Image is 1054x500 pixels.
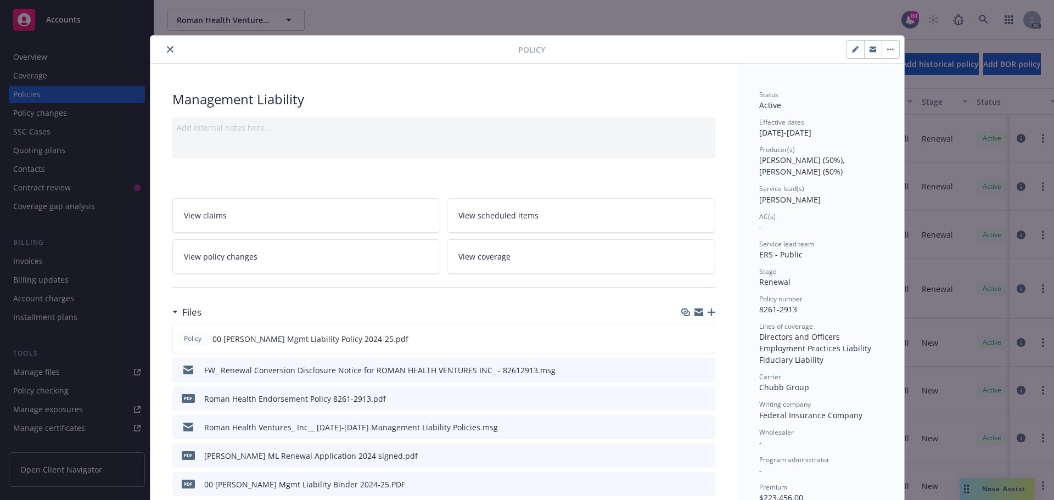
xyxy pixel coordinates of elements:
[447,239,715,274] a: View coverage
[204,479,405,490] div: 00 [PERSON_NAME] Mgmt Liability Binder 2024-25.PDF
[683,333,692,345] button: download file
[182,394,195,402] span: pdf
[164,43,177,56] button: close
[212,333,408,345] span: 00 [PERSON_NAME] Mgmt Liability Policy 2024-25.pdf
[683,364,692,376] button: download file
[204,450,418,462] div: [PERSON_NAME] ML Renewal Application 2024 signed.pdf
[701,393,711,405] button: preview file
[182,305,201,319] h3: Files
[759,239,814,249] span: Service lead team
[759,117,804,127] span: Effective dates
[182,480,195,488] span: PDF
[759,342,882,354] div: Employment Practices Liability
[759,465,762,475] span: -
[204,422,498,433] div: Roman Health Ventures_ Inc__ [DATE]-[DATE] Management Liability Policies.msg
[177,122,711,133] div: Add internal notes here...
[759,354,882,366] div: Fiduciary Liability
[759,267,777,276] span: Stage
[701,422,711,433] button: preview file
[759,249,803,260] span: ERS - Public
[759,410,862,420] span: Federal Insurance Company
[759,212,776,221] span: AC(s)
[184,251,257,262] span: View policy changes
[182,334,204,344] span: Policy
[701,364,711,376] button: preview file
[759,331,882,342] div: Directors and Officers
[759,184,804,193] span: Service lead(s)
[759,277,790,287] span: Renewal
[759,304,797,314] span: 8261-2913
[759,155,847,177] span: [PERSON_NAME] (50%), [PERSON_NAME] (50%)
[172,198,441,233] a: View claims
[759,294,803,304] span: Policy number
[759,400,811,409] span: Writing company
[759,437,762,448] span: -
[759,117,882,138] div: [DATE] - [DATE]
[759,455,829,464] span: Program administrator
[701,450,711,462] button: preview file
[447,198,715,233] a: View scheduled items
[683,450,692,462] button: download file
[759,194,821,205] span: [PERSON_NAME]
[759,222,762,232] span: -
[683,422,692,433] button: download file
[759,90,778,99] span: Status
[700,333,710,345] button: preview file
[184,210,227,221] span: View claims
[759,382,809,392] span: Chubb Group
[204,364,556,376] div: FW_ Renewal Conversion Disclosure Notice for ROMAN HEALTH VENTURES INC_ - 82612913.msg
[759,145,795,154] span: Producer(s)
[683,479,692,490] button: download file
[683,393,692,405] button: download file
[701,479,711,490] button: preview file
[759,428,794,437] span: Wholesaler
[172,90,715,109] div: Management Liability
[518,44,545,55] span: Policy
[759,482,787,492] span: Premium
[458,210,539,221] span: View scheduled items
[172,239,441,274] a: View policy changes
[204,393,386,405] div: Roman Health Endorsement Policy 8261-2913.pdf
[458,251,511,262] span: View coverage
[759,100,781,110] span: Active
[759,322,813,331] span: Lines of coverage
[759,372,781,381] span: Carrier
[172,305,201,319] div: Files
[182,451,195,459] span: pdf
